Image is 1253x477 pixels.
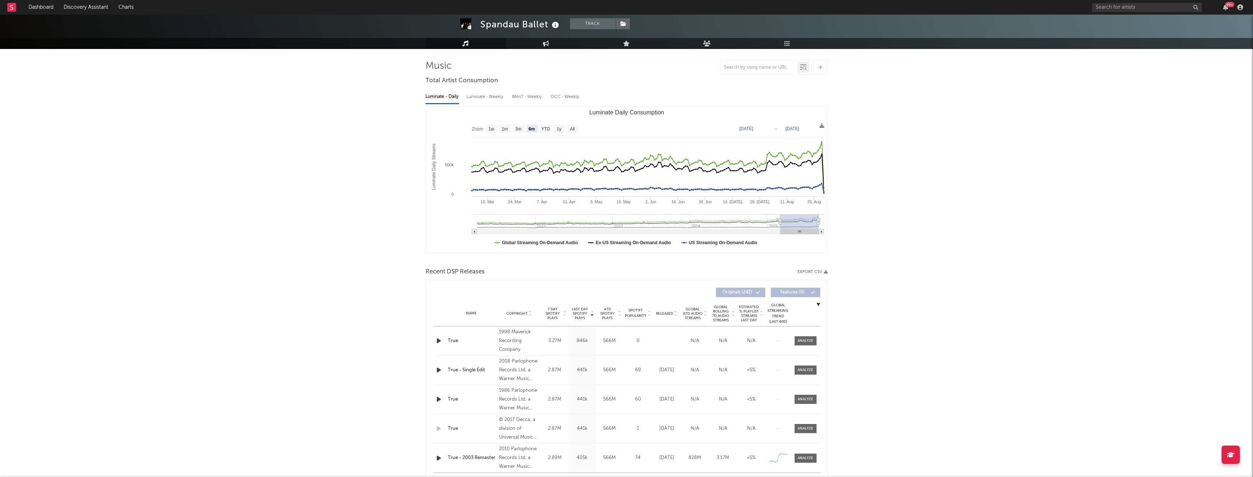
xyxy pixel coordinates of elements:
div: 3.27M [543,337,567,345]
div: 566M [598,396,622,403]
text: Luminate Daily Consumption [589,109,664,116]
text: Ex-US Streaming On-Demand Audio [596,240,671,245]
div: [DATE] [654,367,679,374]
span: Estimated % Playlist Streams Last Day [739,305,759,322]
text: → [773,126,778,131]
span: ATD Spotify Plays [598,307,617,320]
div: 828M [683,454,707,462]
div: 2.89M [543,454,567,462]
text: 30. Jun [698,200,712,204]
div: 2.87M [543,425,567,432]
span: Global ATD Audio Streams [683,307,703,320]
button: Features(0) [771,288,820,297]
div: 566M [598,337,622,345]
text: 6m [528,126,534,132]
button: 99+ [1223,4,1228,10]
div: 99 + [1225,2,1234,7]
text: 11. Aug [780,200,794,204]
div: [DATE] [654,425,679,432]
text: 25. Aug [807,200,821,204]
svg: Luminate Daily Consumption [426,106,828,253]
a: True [448,425,496,432]
text: 19. May [616,200,631,204]
div: 74 [625,454,651,462]
text: 500k [445,163,454,167]
div: N/A [739,425,764,432]
div: 846k [570,337,594,345]
div: 441k [570,367,594,374]
text: 7. Apr [536,200,547,204]
span: Total Artist Consumption [425,76,498,85]
div: 1986 Parlophone Records Ltd, a Warner Music Group Company [499,386,539,413]
div: [DATE] [654,396,679,403]
div: 2008 Parlophone Records Ltd, a Warner Music Group Company [499,357,539,383]
span: Released [656,311,673,316]
div: OCC - Weekly [551,91,580,103]
div: 566M [598,425,622,432]
div: N/A [711,396,735,403]
text: 14. [DATE] [723,200,742,204]
div: 0 [625,337,651,345]
text: 1y [556,126,561,132]
button: Export CSV [798,270,828,274]
text: 28. [DATE] [750,200,769,204]
span: Spotify Popularity [625,308,646,319]
a: True [448,396,496,403]
a: True - 2003 Remaster [448,454,496,462]
span: Recent DSP Releases [425,268,485,276]
text: All [570,126,574,132]
text: Luminate Daily Streams [431,144,436,190]
div: 60 [625,396,651,403]
div: BMAT - Weekly [512,91,543,103]
div: 1 [625,425,651,432]
div: [DATE] [654,454,679,462]
a: True [448,337,496,345]
text: YTD [541,126,550,132]
text: 21. Apr [563,200,575,204]
div: Luminate - Weekly [466,91,505,103]
text: 10. Mar [480,200,494,204]
text: Zoom [472,126,483,132]
div: N/A [683,425,707,432]
text: 24. Mar [508,200,522,204]
text: 0 [451,192,453,196]
span: 7 Day Spotify Plays [543,307,562,320]
div: N/A [683,367,707,374]
span: Features ( 0 ) [776,290,809,295]
a: True - Single Edit [448,367,496,374]
div: N/A [711,337,735,345]
text: Global Streaming On-Demand Audio [502,240,578,245]
button: Originals(242) [716,288,765,297]
text: 16. Jun [671,200,684,204]
div: © 2017 Decca, a division of Universal Music Operations Limited [499,416,539,442]
span: Copyright [506,311,528,316]
div: N/A [683,396,707,403]
div: 566M [598,367,622,374]
text: US Streaming On-Demand Audio [689,240,757,245]
div: Spandau Ballet [480,18,561,30]
text: 1w [488,126,494,132]
div: 2010 Parlophone Records Ltd, a Warner Music Group Company [499,445,539,471]
div: 566M [598,454,622,462]
div: N/A [711,425,735,432]
button: Track [570,18,616,29]
div: Global Streaming Trend (Last 60D) [767,303,789,325]
div: 2.87M [543,367,567,374]
text: 1m [502,126,508,132]
text: [DATE] [739,126,753,131]
div: N/A [739,337,764,345]
input: Search by song name or URL [720,65,798,71]
div: <5% [739,367,764,374]
div: Luminate - Daily [425,91,459,103]
div: 69 [625,367,651,374]
div: N/A [711,367,735,374]
span: Global Rolling 7D Audio Streams [711,305,731,322]
text: 3m [515,126,521,132]
text: 5. May [590,200,603,204]
text: [DATE] [785,126,799,131]
text: 2. Jun [645,200,656,204]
